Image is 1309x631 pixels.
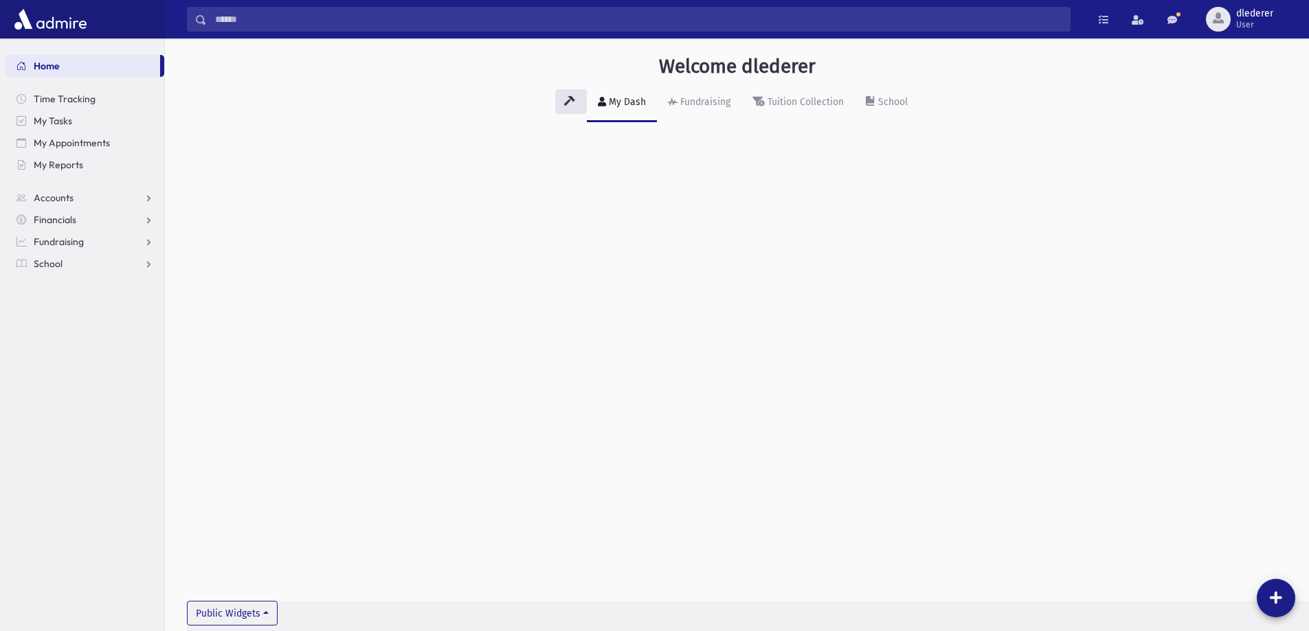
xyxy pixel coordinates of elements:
a: My Reports [5,154,164,176]
a: Time Tracking [5,88,164,110]
div: Tuition Collection [765,96,844,108]
h3: Welcome dlederer [659,55,816,78]
div: My Dash [606,96,646,108]
span: dlederer [1236,8,1273,19]
input: Search [207,7,1070,32]
a: My Dash [587,84,657,122]
span: Accounts [34,192,74,204]
img: AdmirePro [11,5,90,33]
a: Fundraising [5,231,164,253]
span: School [34,257,63,270]
span: My Tasks [34,115,72,127]
a: School [5,253,164,275]
a: Fundraising [657,84,741,122]
a: Financials [5,209,164,231]
a: Accounts [5,187,164,209]
span: Financials [34,214,76,226]
span: Home [34,60,60,72]
div: Fundraising [678,96,730,108]
a: School [855,84,919,122]
a: Home [5,55,160,77]
span: My Reports [34,159,83,171]
span: My Appointments [34,137,110,149]
a: My Tasks [5,110,164,132]
span: User [1236,19,1273,30]
a: My Appointments [5,132,164,154]
button: Public Widgets [187,601,278,626]
span: Fundraising [34,236,84,248]
a: Tuition Collection [741,84,855,122]
div: School [875,96,908,108]
span: Time Tracking [34,93,96,105]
